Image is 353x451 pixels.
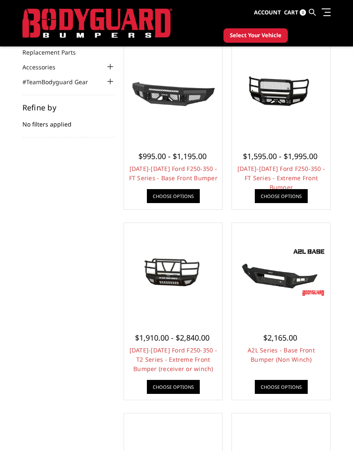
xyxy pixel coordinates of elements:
a: 2017-2022 Ford F250-350 - FT Series - Extreme Front Bumper 2017-2022 Ford F250-350 - FT Series - ... [234,44,328,138]
a: A2L Series - Base Front Bumper (Non Winch) [248,346,315,363]
img: 2017-2022 Ford F250-350 - FT Series - Extreme Front Bumper [234,69,328,113]
span: $995.00 - $1,195.00 [138,151,207,161]
img: 2017-2022 Ford F250-350 - FT Series - Base Front Bumper [126,65,220,118]
a: Cart 0 [284,1,306,24]
a: Choose Options [147,189,200,203]
button: Select Your Vehicle [223,28,288,43]
img: A2L Series - Base Front Bumper (Non Winch) [234,246,328,299]
span: 0 [300,9,306,16]
a: Accessories [22,63,66,71]
a: Choose Options [255,380,308,394]
a: 2017-2022 Ford F250-350 - T2 Series - Extreme Front Bumper (receiver or winch) 2017-2022 Ford F25... [126,225,220,319]
span: Account [254,8,281,16]
h5: Refine by [22,104,116,111]
span: Cart [284,8,298,16]
span: $1,910.00 - $2,840.00 [135,333,210,343]
a: A2L Series - Base Front Bumper (Non Winch) A2L Series - Base Front Bumper (Non Winch) [234,225,328,319]
a: #TeamBodyguard Gear [22,77,99,86]
a: 2017-2022 Ford F250-350 - FT Series - Base Front Bumper [126,44,220,138]
img: BODYGUARD BUMPERS [22,8,172,38]
span: $1,595.00 - $1,995.00 [243,151,317,161]
img: 2017-2022 Ford F250-350 - T2 Series - Extreme Front Bumper (receiver or winch) [126,250,220,294]
a: [DATE]-[DATE] Ford F250-350 - FT Series - Extreme Front Bumper [237,165,325,191]
a: Choose Options [255,189,308,203]
span: Select Your Vehicle [230,31,281,40]
span: $2,165.00 [263,333,297,343]
div: No filters applied [22,104,116,137]
a: [DATE]-[DATE] Ford F250-350 - T2 Series - Extreme Front Bumper (receiver or winch) [130,346,217,373]
a: Replacement Parts [22,48,86,57]
a: Account [254,1,281,24]
a: [DATE]-[DATE] Ford F250-350 - FT Series - Base Front Bumper [129,165,218,182]
a: Choose Options [147,380,200,394]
